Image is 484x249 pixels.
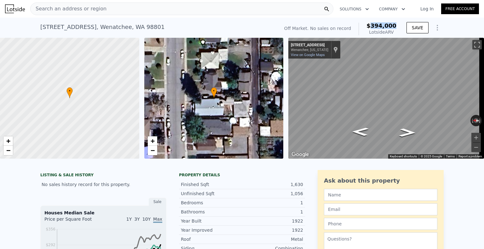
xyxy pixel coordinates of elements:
[290,150,311,159] img: Google
[390,154,417,159] button: Keyboard shortcuts
[40,173,166,179] div: LISTING & SALE HISTORY
[324,218,437,230] input: Phone
[181,181,242,188] div: Finished Sqft
[5,4,25,13] img: Lotside
[66,88,73,94] span: •
[46,243,55,247] tspan: $292
[470,118,482,123] button: Reset the view
[150,137,154,145] span: +
[142,217,151,222] span: 10Y
[288,38,484,159] div: Map
[366,22,396,29] span: $394,000
[471,143,481,152] button: Zoom out
[324,189,437,201] input: Name
[44,216,103,226] div: Price per Square Foot
[40,179,166,190] div: No sales history record for this property.
[6,146,10,154] span: −
[345,126,376,138] path: Go North, Kittitas St
[46,227,55,231] tspan: $356
[472,40,482,49] button: Toggle fullscreen view
[6,137,10,145] span: +
[288,38,484,159] div: Street View
[242,181,303,188] div: 1,630
[31,5,107,13] span: Search an address or region
[335,3,374,15] button: Solutions
[126,217,132,222] span: 1Y
[44,210,162,216] div: Houses Median Sale
[242,236,303,242] div: Metal
[181,200,242,206] div: Bedrooms
[421,155,442,158] span: © 2025 Google
[392,126,423,139] path: Go South, Kittitas St
[181,227,242,233] div: Year Improved
[441,3,479,14] a: Free Account
[406,22,429,33] button: SAVE
[148,146,157,155] a: Zoom out
[470,115,474,126] button: Rotate counterclockwise
[290,150,311,159] a: Open this area in Google Maps (opens a new window)
[153,217,162,223] span: Max
[179,173,305,178] div: Property details
[291,53,325,57] a: View on Google Maps
[3,146,13,155] a: Zoom out
[479,115,482,126] button: Rotate clockwise
[431,21,444,34] button: Show Options
[366,29,396,35] div: Lotside ARV
[242,209,303,215] div: 1
[324,203,437,215] input: Email
[242,190,303,197] div: 1,056
[458,155,482,158] a: Report a problem
[149,198,166,206] div: Sale
[211,87,217,98] div: •
[291,48,328,52] div: Wenatchee, [US_STATE]
[181,209,242,215] div: Bathrooms
[291,43,328,48] div: [STREET_ADDRESS]
[413,6,441,12] a: Log In
[374,3,410,15] button: Company
[40,23,164,31] div: [STREET_ADDRESS] , Wenatchee , WA 98801
[242,218,303,224] div: 1922
[211,88,217,94] span: •
[324,176,437,185] div: Ask about this property
[284,25,351,31] div: Off Market. No sales on record
[148,136,157,146] a: Zoom in
[242,227,303,233] div: 1922
[134,217,140,222] span: 3Y
[181,190,242,197] div: Unfinished Sqft
[242,200,303,206] div: 1
[333,46,338,53] a: Show location on map
[471,133,481,142] button: Zoom in
[150,146,154,154] span: −
[3,136,13,146] a: Zoom in
[446,155,455,158] a: Terms (opens in new tab)
[181,236,242,242] div: Roof
[181,218,242,224] div: Year Built
[66,87,73,98] div: •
